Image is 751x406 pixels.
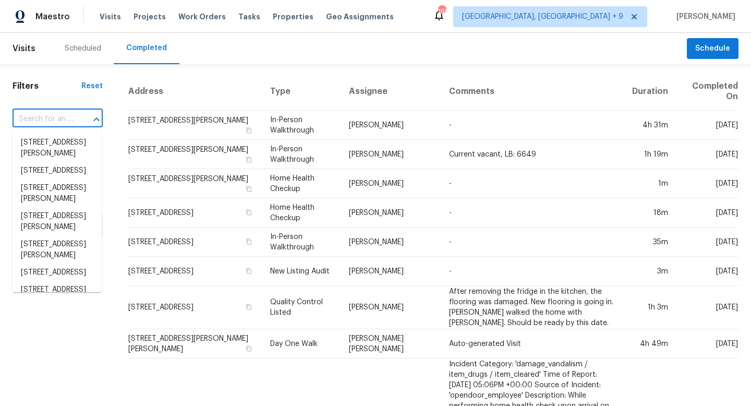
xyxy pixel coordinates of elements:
th: Duration [624,73,676,111]
td: [DATE] [676,169,738,198]
span: Schedule [695,42,730,55]
span: Work Orders [178,11,226,22]
td: [DATE] [676,286,738,329]
button: Copy Address [244,237,253,246]
input: Search for an address... [13,111,74,127]
td: New Listing Audit [262,257,340,286]
td: [DATE] [676,111,738,140]
td: [PERSON_NAME] [341,228,441,257]
td: [STREET_ADDRESS][PERSON_NAME] [128,169,262,198]
span: Visits [100,11,121,22]
button: Copy Address [244,208,253,217]
td: 4h 31m [624,111,676,140]
th: Completed On [676,73,738,111]
td: [STREET_ADDRESS] [128,228,262,257]
th: Type [262,73,340,111]
button: Schedule [687,38,738,59]
td: [PERSON_NAME] [PERSON_NAME] [341,329,441,359]
span: [PERSON_NAME] [672,11,735,22]
span: Projects [134,11,166,22]
td: 35m [624,228,676,257]
th: Address [128,73,262,111]
td: Home Health Checkup [262,198,340,228]
span: [GEOGRAPHIC_DATA], [GEOGRAPHIC_DATA] + 9 [462,11,623,22]
li: [STREET_ADDRESS] [13,162,101,180]
td: 1m [624,169,676,198]
div: 198 [438,6,445,17]
td: [PERSON_NAME] [341,257,441,286]
li: [STREET_ADDRESS] [13,264,101,281]
td: - [441,111,624,140]
td: - [441,169,624,198]
h1: Filters [13,81,81,91]
li: [STREET_ADDRESS][PERSON_NAME] [13,134,101,162]
td: 1h 19m [624,140,676,169]
button: Close [89,112,104,127]
td: - [441,198,624,228]
td: [PERSON_NAME] [341,140,441,169]
span: Tasks [238,13,260,20]
td: [STREET_ADDRESS] [128,198,262,228]
span: Geo Assignments [326,11,394,22]
td: Day One Walk [262,329,340,359]
button: Copy Address [244,184,253,194]
li: [STREET_ADDRESS][PERSON_NAME] [13,281,101,309]
td: [PERSON_NAME] [341,286,441,329]
td: In-Person Walkthrough [262,111,340,140]
li: [STREET_ADDRESS][PERSON_NAME] [13,180,101,208]
td: 3m [624,257,676,286]
td: [DATE] [676,228,738,257]
div: Completed [126,43,167,53]
td: [STREET_ADDRESS][PERSON_NAME] [128,140,262,169]
td: [DATE] [676,329,738,359]
div: Scheduled [65,43,101,54]
th: Comments [441,73,624,111]
li: [STREET_ADDRESS][PERSON_NAME] [13,208,101,236]
span: Maestro [35,11,70,22]
td: - [441,228,624,257]
td: 18m [624,198,676,228]
td: - [441,257,624,286]
td: In-Person Walkthrough [262,140,340,169]
td: 4h 49m [624,329,676,359]
td: Home Health Checkup [262,169,340,198]
td: [STREET_ADDRESS][PERSON_NAME][PERSON_NAME] [128,329,262,359]
td: [PERSON_NAME] [341,111,441,140]
td: [DATE] [676,198,738,228]
td: Auto-generated Visit [441,329,624,359]
button: Copy Address [244,344,253,353]
span: Visits [13,37,35,60]
button: Copy Address [244,266,253,276]
td: 1h 3m [624,286,676,329]
button: Copy Address [244,302,253,312]
td: Quality Control Listed [262,286,340,329]
button: Copy Address [244,126,253,135]
td: [STREET_ADDRESS][PERSON_NAME] [128,111,262,140]
td: [PERSON_NAME] [341,198,441,228]
td: Current vacant, LB: 6649 [441,140,624,169]
td: [PERSON_NAME] [341,169,441,198]
div: Reset [81,81,103,91]
span: Properties [273,11,313,22]
button: Copy Address [244,155,253,164]
td: [DATE] [676,257,738,286]
td: [STREET_ADDRESS] [128,257,262,286]
td: [DATE] [676,140,738,169]
li: [STREET_ADDRESS][PERSON_NAME] [13,236,101,264]
td: After removing the fridge in the kitchen, the flooring was damaged. New flooring is going in. [PE... [441,286,624,329]
td: In-Person Walkthrough [262,228,340,257]
td: [STREET_ADDRESS] [128,286,262,329]
th: Assignee [341,73,441,111]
